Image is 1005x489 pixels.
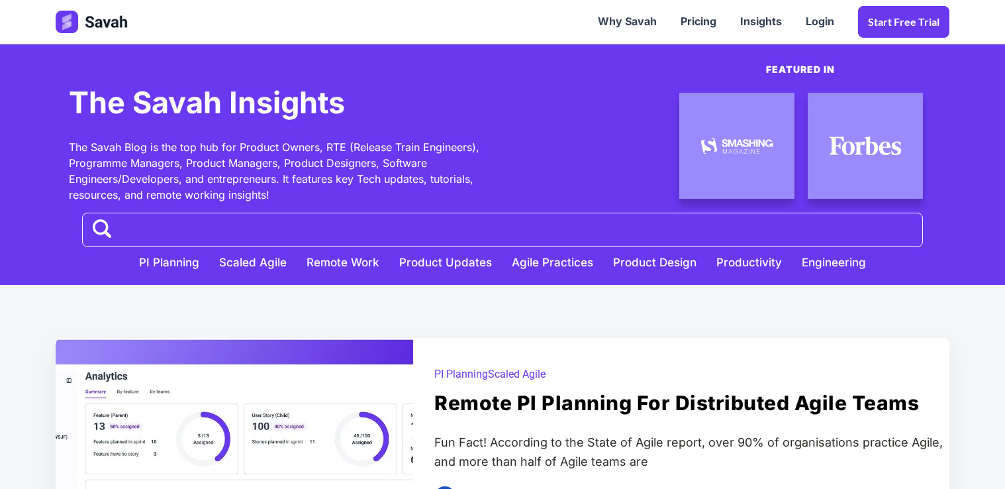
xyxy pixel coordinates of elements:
h1: The Savah Insights [69,80,345,126]
div: Fun Fact! According to the State of Agile report, over 90% of organisations practice Agile, and m... [434,433,949,476]
a: Agile Practices [502,247,603,272]
a: Remote PI Planning for distributed agile teams [434,381,919,426]
a: Login [794,1,846,42]
p: Featured in [678,62,923,77]
a: Start Free trial [858,6,949,38]
a: Product Design [603,247,706,272]
input: Search [85,211,118,242]
a: Product Updates [389,247,502,272]
div: PI PlanningScaled Agile [434,366,546,381]
div: The Savah Blog is the top hub for Product Owners, RTE (Release Train Engineers), Programme Manage... [69,139,489,203]
a: Remote Work [297,247,389,272]
a: Scaled Agile [209,247,297,272]
a: Pricing [669,1,728,42]
a: Engineering [792,247,876,272]
a: Insights [728,1,794,42]
a: Why Savah [586,1,669,42]
a: PI Planning [129,247,209,272]
a: Productivity [706,247,792,272]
